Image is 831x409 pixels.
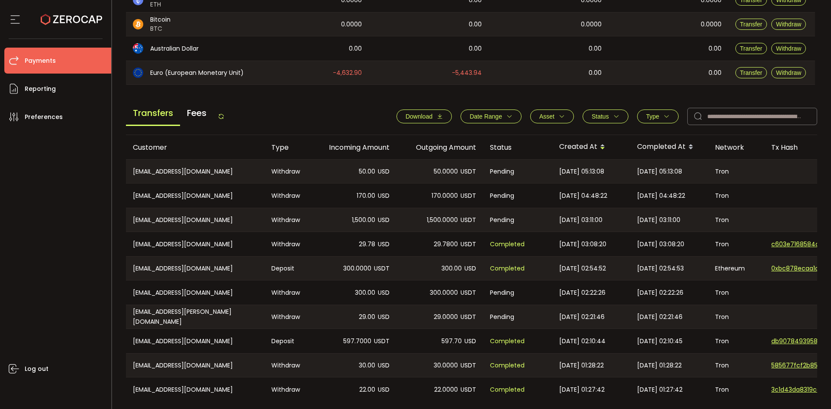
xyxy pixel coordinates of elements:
[359,385,375,395] span: 22.00
[341,19,362,29] span: 0.0000
[352,215,375,225] span: 1,500.00
[378,239,390,249] span: USD
[264,354,310,377] div: Withdraw
[359,239,375,249] span: 29.78
[469,19,482,29] span: 0.00
[25,83,56,95] span: Reporting
[126,160,264,183] div: [EMAIL_ADDRESS][DOMAIN_NAME]
[396,109,452,123] button: Download
[637,288,683,298] span: [DATE] 02:22:26
[150,44,199,53] span: Australian Dollar
[126,354,264,377] div: [EMAIL_ADDRESS][DOMAIN_NAME]
[333,68,362,78] span: -4,632.90
[434,167,458,177] span: 50.0000
[708,257,764,280] div: Ethereum
[559,264,606,274] span: [DATE] 02:54:52
[264,160,310,183] div: Withdraw
[559,361,604,370] span: [DATE] 01:28:22
[264,142,310,152] div: Type
[740,69,763,76] span: Transfer
[637,264,684,274] span: [DATE] 02:54:53
[461,385,476,395] span: USDT
[470,113,502,120] span: Date Range
[378,312,390,322] span: USD
[490,361,525,370] span: Completed
[357,191,375,201] span: 170.00
[434,239,458,249] span: 29.7800
[776,69,801,76] span: Withdraw
[490,167,514,177] span: Pending
[461,109,522,123] button: Date Range
[559,191,607,201] span: [DATE] 04:48:22
[708,280,764,305] div: Tron
[740,21,763,28] span: Transfer
[264,232,310,256] div: Withdraw
[126,280,264,305] div: [EMAIL_ADDRESS][DOMAIN_NAME]
[552,140,630,155] div: Created At
[740,45,763,52] span: Transfer
[126,142,264,152] div: Customer
[771,19,806,30] button: Withdraw
[490,312,514,322] span: Pending
[374,264,390,274] span: USDT
[788,367,831,409] iframe: Chat Widget
[461,288,476,298] span: USDT
[126,257,264,280] div: [EMAIL_ADDRESS][DOMAIN_NAME]
[559,239,606,249] span: [DATE] 03:08:20
[264,305,310,328] div: Withdraw
[126,329,264,353] div: [EMAIL_ADDRESS][DOMAIN_NAME]
[583,109,628,123] button: Status
[25,111,63,123] span: Preferences
[708,184,764,208] div: Tron
[396,142,483,152] div: Outgoing Amount
[701,19,721,29] span: 0.0000
[709,68,721,78] span: 0.00
[126,208,264,232] div: [EMAIL_ADDRESS][DOMAIN_NAME]
[490,288,514,298] span: Pending
[133,68,143,78] img: eur_portfolio.svg
[637,312,683,322] span: [DATE] 02:21:46
[592,113,609,120] span: Status
[434,361,458,370] span: 30.0000
[490,191,514,201] span: Pending
[559,385,605,395] span: [DATE] 01:27:42
[559,215,602,225] span: [DATE] 03:11:00
[461,215,476,225] span: USDT
[708,377,764,402] div: Tron
[646,113,659,120] span: Type
[637,336,683,346] span: [DATE] 02:10:45
[126,232,264,256] div: [EMAIL_ADDRESS][DOMAIN_NAME]
[708,160,764,183] div: Tron
[349,44,362,54] span: 0.00
[735,43,767,54] button: Transfer
[589,68,602,78] span: 0.00
[708,305,764,328] div: Tron
[490,239,525,249] span: Completed
[461,239,476,249] span: USDT
[464,336,476,346] span: USD
[441,336,462,346] span: 597.70
[559,336,606,346] span: [DATE] 02:10:44
[264,280,310,305] div: Withdraw
[776,21,801,28] span: Withdraw
[150,15,171,24] span: Bitcoin
[708,208,764,232] div: Tron
[530,109,574,123] button: Asset
[310,142,396,152] div: Incoming Amount
[430,288,458,298] span: 300.0000
[264,184,310,208] div: Withdraw
[589,44,602,54] span: 0.00
[378,215,390,225] span: USD
[461,191,476,201] span: USDT
[708,142,764,152] div: Network
[469,44,482,54] span: 0.00
[378,167,390,177] span: USD
[708,232,764,256] div: Tron
[441,264,462,274] span: 300.00
[343,336,371,346] span: 597.7000
[461,312,476,322] span: USDT
[771,43,806,54] button: Withdraw
[378,361,390,370] span: USD
[464,264,476,274] span: USD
